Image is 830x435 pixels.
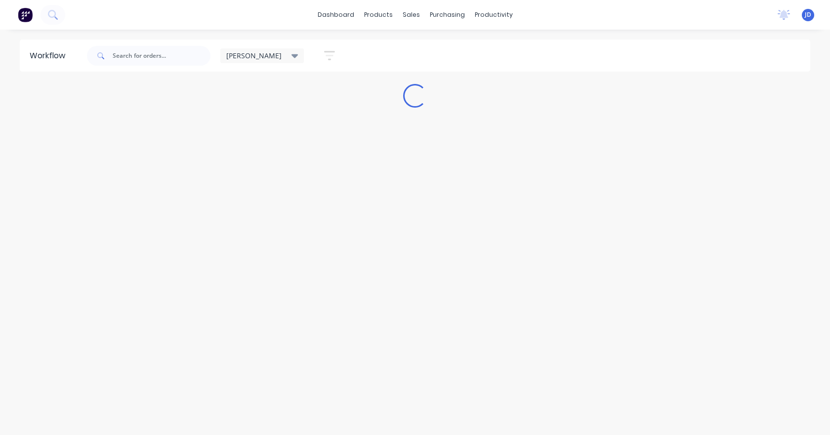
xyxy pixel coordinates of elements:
[359,7,398,22] div: products
[805,10,811,19] span: JD
[113,46,210,66] input: Search for orders...
[226,50,282,61] span: [PERSON_NAME]
[425,7,470,22] div: purchasing
[30,50,70,62] div: Workflow
[398,7,425,22] div: sales
[470,7,518,22] div: productivity
[18,7,33,22] img: Factory
[313,7,359,22] a: dashboard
